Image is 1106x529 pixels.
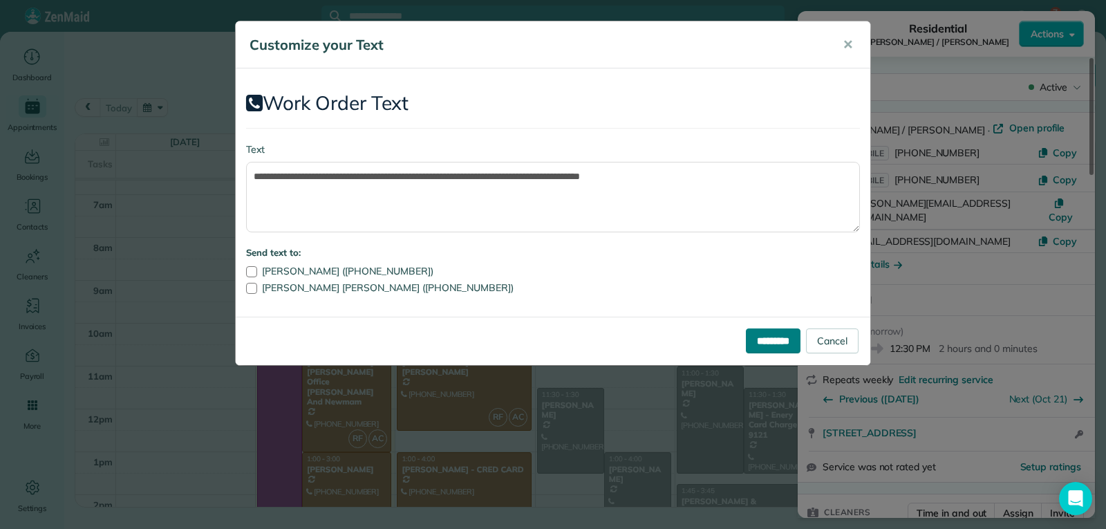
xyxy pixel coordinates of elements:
[246,142,860,156] label: Text
[262,265,433,277] span: [PERSON_NAME] ([PHONE_NUMBER])
[246,93,860,114] h2: Work Order Text
[806,328,859,353] a: Cancel
[1059,482,1092,515] div: Open Intercom Messenger
[250,35,823,55] h5: Customize your Text
[246,247,301,258] strong: Send text to:
[262,281,514,294] span: [PERSON_NAME] [PERSON_NAME] ([PHONE_NUMBER])
[843,37,853,53] span: ✕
